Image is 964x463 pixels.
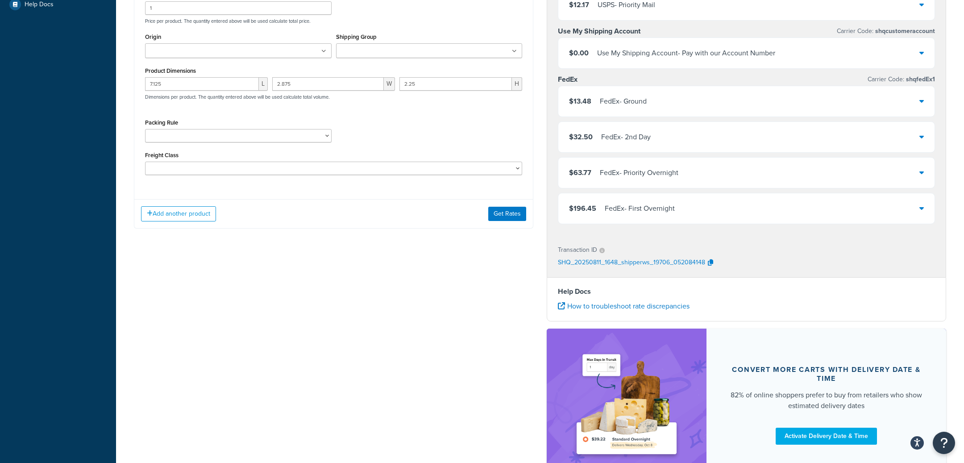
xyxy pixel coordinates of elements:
[600,167,678,179] div: FedEx - Priority Overnight
[558,301,690,311] a: How to troubleshoot rate discrepancies
[569,132,593,142] span: $32.50
[728,390,925,411] div: 82% of online shoppers prefer to buy from retailers who show estimated delivery dates
[597,47,775,59] div: Use My Shipping Account - Pay with our Account Number
[873,26,935,36] span: shqcustomeraccount
[558,244,597,256] p: Transaction ID
[569,203,596,213] span: $196.45
[488,207,526,221] button: Get Rates
[728,365,925,383] div: Convert more carts with delivery date & time
[776,428,877,445] a: Activate Delivery Date & Time
[569,167,591,178] span: $63.77
[25,1,54,8] span: Help Docs
[868,73,935,86] p: Carrier Code:
[143,94,330,100] p: Dimensions per product. The quantity entered above will be used calculate total volume.
[600,95,647,108] div: FedEx - Ground
[145,33,161,40] label: Origin
[145,67,196,74] label: Product Dimensions
[933,432,955,454] button: Open Resource Center
[558,75,578,84] h3: FedEx
[259,77,268,91] span: L
[145,119,178,126] label: Packing Rule
[143,18,524,24] p: Price per product. The quantity entered above will be used calculate total price.
[569,96,591,106] span: $13.48
[569,48,589,58] span: $0.00
[384,77,395,91] span: W
[837,25,935,38] p: Carrier Code:
[601,131,651,143] div: FedEx - 2nd Day
[145,152,179,159] label: Freight Class
[141,206,216,221] button: Add another product
[904,75,935,84] span: shqfedEx1
[558,256,705,270] p: SHQ_20250811_1648_shipperws_19706_052084148
[605,202,675,215] div: FedEx - First Overnight
[558,27,640,36] h3: Use My Shipping Account
[558,286,935,297] h4: Help Docs
[512,77,522,91] span: H
[336,33,377,40] label: Shipping Group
